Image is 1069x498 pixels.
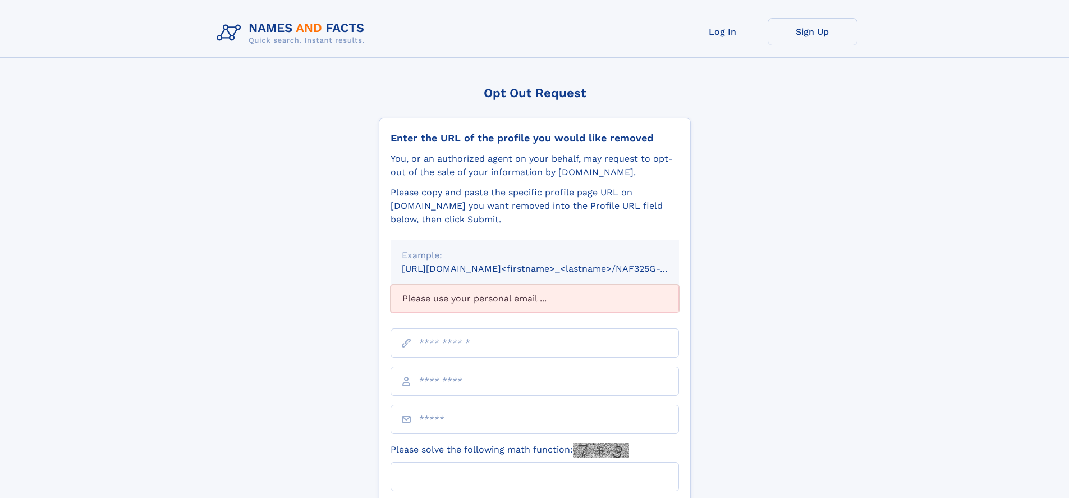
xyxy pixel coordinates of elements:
a: Log In [678,18,768,45]
div: Enter the URL of the profile you would like removed [391,132,679,144]
div: Example: [402,249,668,262]
img: Logo Names and Facts [212,18,374,48]
div: Please copy and paste the specific profile page URL on [DOMAIN_NAME] you want removed into the Pr... [391,186,679,226]
div: You, or an authorized agent on your behalf, may request to opt-out of the sale of your informatio... [391,152,679,179]
a: Sign Up [768,18,857,45]
label: Please solve the following math function: [391,443,629,458]
small: [URL][DOMAIN_NAME]<firstname>_<lastname>/NAF325G-xxxxxxxx [402,263,700,274]
div: Please use your personal email ... [391,285,679,313]
div: Opt Out Request [379,86,691,100]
